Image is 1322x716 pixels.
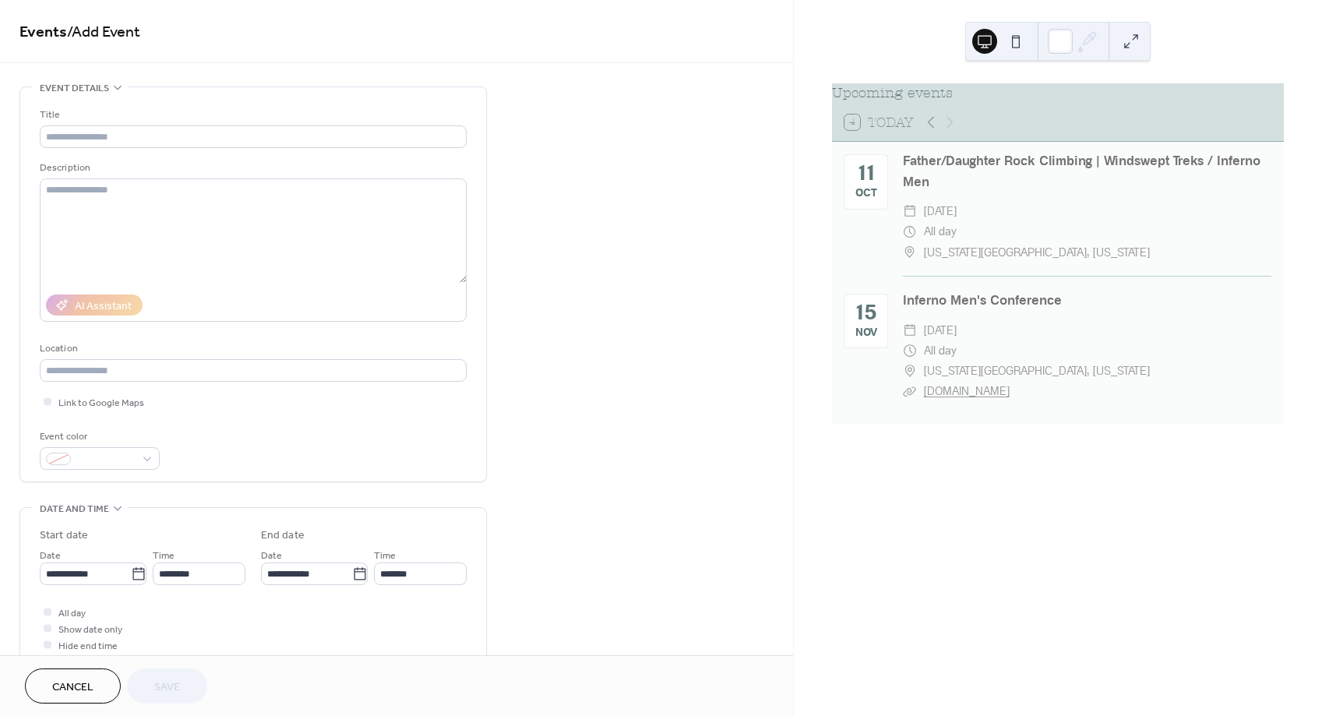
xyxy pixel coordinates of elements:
span: [US_STATE][GEOGRAPHIC_DATA], [US_STATE] [924,361,1150,381]
span: [US_STATE][GEOGRAPHIC_DATA], [US_STATE] [924,242,1150,263]
div: Start date [40,527,88,544]
a: [DOMAIN_NAME] [924,384,1010,398]
span: [DATE] [924,201,957,221]
a: Events [19,17,67,48]
span: Date and time [40,501,109,517]
span: / Add Event [67,17,140,48]
div: ​ [903,320,917,340]
a: Inferno Men's Conference [903,292,1062,309]
div: 11 [858,164,875,185]
span: Date [40,548,61,564]
span: All day [924,221,957,242]
div: Location [40,340,464,357]
div: ​ [903,221,917,242]
span: Time [374,548,396,564]
div: Oct [855,189,877,199]
span: Time [153,548,175,564]
span: Event details [40,80,109,97]
div: End date [261,527,305,544]
span: All day [924,340,957,361]
span: All day [58,605,86,622]
span: Link to Google Maps [58,395,144,411]
div: Description [40,160,464,176]
div: Father/Daughter Rock Climbing | Windswept Treks / Inferno Men [903,151,1271,192]
div: ​ [903,361,917,381]
div: Nov [855,328,877,339]
div: Upcoming events [832,83,1284,104]
div: Event color [40,429,157,445]
div: Title [40,107,464,123]
div: ​ [903,381,917,401]
span: [DATE] [924,320,957,340]
span: Cancel [52,679,93,696]
span: Show date only [58,622,122,638]
div: ​ [903,340,917,361]
div: ​ [903,242,917,263]
button: Cancel [25,668,121,704]
div: 15 [855,303,877,325]
span: Hide end time [58,638,118,654]
span: Date [261,548,282,564]
div: ​ [903,201,917,221]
